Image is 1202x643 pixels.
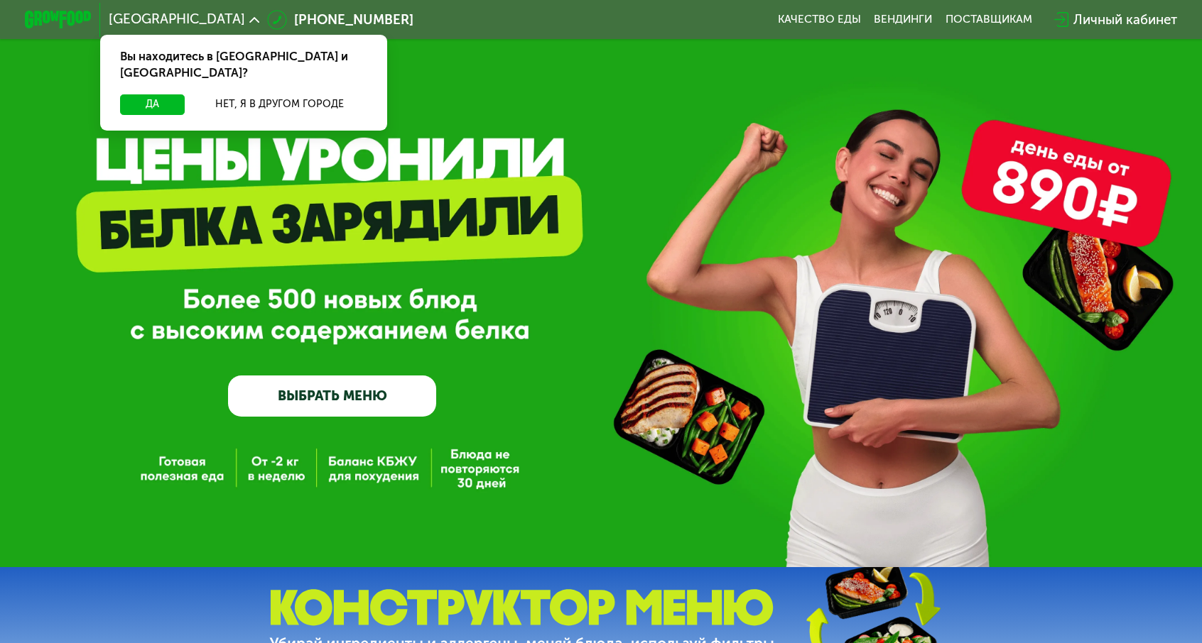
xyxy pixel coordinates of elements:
[946,13,1032,26] div: поставщикам
[120,94,185,114] button: Да
[778,13,861,26] a: Качество еды
[228,375,436,417] a: ВЫБРАТЬ МЕНЮ
[1073,10,1177,30] div: Личный кабинет
[100,35,387,95] div: Вы находитесь в [GEOGRAPHIC_DATA] и [GEOGRAPHIC_DATA]?
[267,10,413,30] a: [PHONE_NUMBER]
[874,13,932,26] a: Вендинги
[109,13,245,26] span: [GEOGRAPHIC_DATA]
[191,94,367,114] button: Нет, я в другом городе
